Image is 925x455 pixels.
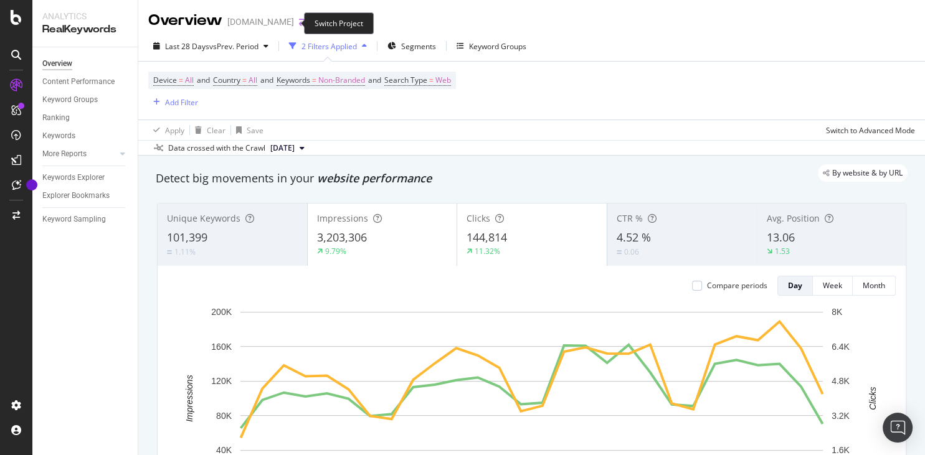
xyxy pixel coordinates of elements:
text: 40K [216,445,232,455]
div: 11.32% [475,246,500,256]
span: 3,203,306 [317,230,367,245]
div: Explorer Bookmarks [42,189,110,202]
span: and [368,75,381,85]
a: Keyword Sampling [42,213,129,226]
span: 101,399 [167,230,207,245]
span: Unique Keywords [167,212,240,224]
div: legacy label [818,164,908,182]
a: More Reports [42,148,116,161]
span: CTR % [617,212,643,224]
text: 160K [211,342,232,352]
a: Explorer Bookmarks [42,189,129,202]
div: More Reports [42,148,87,161]
div: Keywords Explorer [42,171,105,184]
text: 8K [832,307,843,317]
span: Device [153,75,177,85]
div: Switch Project [304,12,374,34]
div: Day [788,280,802,291]
a: Keywords [42,129,129,143]
div: Apply [165,125,184,136]
img: Equal [167,250,172,254]
button: 2 Filters Applied [284,36,372,56]
span: 13.06 [766,230,794,245]
div: Keyword Groups [469,41,526,52]
div: Data crossed with the Crawl [168,143,265,154]
div: 2 Filters Applied [301,41,357,52]
span: Last 28 Days [165,41,209,52]
button: Day [777,276,813,296]
div: Overview [42,57,72,70]
img: Equal [617,250,622,254]
span: = [312,75,316,85]
span: Clicks [467,212,490,224]
button: Apply [148,120,184,140]
span: 4.52 % [617,230,651,245]
span: and [260,75,273,85]
div: 1.53 [774,246,789,256]
text: Clicks [868,387,878,410]
div: Compare periods [707,280,767,291]
span: Avg. Position [766,212,819,224]
span: Country [213,75,240,85]
span: By website & by URL [832,169,903,177]
button: Keyword Groups [452,36,531,56]
div: Tooltip anchor [26,179,37,190]
span: All [185,72,194,89]
text: Impressions [184,375,194,421]
a: Ranking [42,111,129,124]
div: Clear [207,125,225,136]
button: Last 28 DaysvsPrev. Period [148,36,273,56]
span: All [249,72,257,89]
button: Segments [382,36,441,56]
span: = [179,75,183,85]
text: 3.2K [832,411,850,421]
span: Keywords [277,75,310,85]
div: Month [863,280,885,291]
div: Switch to Advanced Mode [826,125,915,136]
div: Keywords [42,129,75,143]
a: Content Performance [42,75,129,88]
button: Add Filter [148,95,198,110]
button: Switch to Advanced Mode [821,120,915,140]
span: and [197,75,210,85]
text: 6.4K [832,342,850,352]
div: [DOMAIN_NAME] [227,16,294,28]
div: Ranking [42,111,70,124]
span: = [242,75,247,85]
div: Content Performance [42,75,115,88]
text: 1.6K [832,445,850,455]
div: Save [247,125,263,136]
div: arrow-right-arrow-left [299,17,306,26]
button: Clear [190,120,225,140]
text: 4.8K [832,376,850,386]
span: Web [435,72,451,89]
div: Analytics [42,10,128,22]
div: RealKeywords [42,22,128,37]
span: Segments [401,41,436,52]
text: 80K [216,411,232,421]
button: Week [813,276,853,296]
button: Save [231,120,263,140]
span: Search Type [384,75,427,85]
text: 200K [211,307,232,317]
a: Keywords Explorer [42,171,129,184]
div: 1.11% [174,246,196,257]
a: Keyword Groups [42,93,129,106]
div: Overview [148,10,222,31]
div: 0.06 [624,246,639,257]
span: Impressions [317,212,368,224]
button: Month [853,276,896,296]
span: = [429,75,434,85]
div: Add Filter [165,97,198,108]
div: Week [823,280,842,291]
text: 120K [211,376,232,386]
div: Open Intercom Messenger [883,413,913,443]
span: 144,814 [467,230,507,245]
span: 2025 Aug. 31st [270,143,295,154]
div: Keyword Sampling [42,213,106,226]
button: [DATE] [265,141,310,156]
div: 9.79% [325,246,346,256]
a: Overview [42,57,129,70]
div: Keyword Groups [42,93,98,106]
span: vs Prev. Period [209,41,259,52]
